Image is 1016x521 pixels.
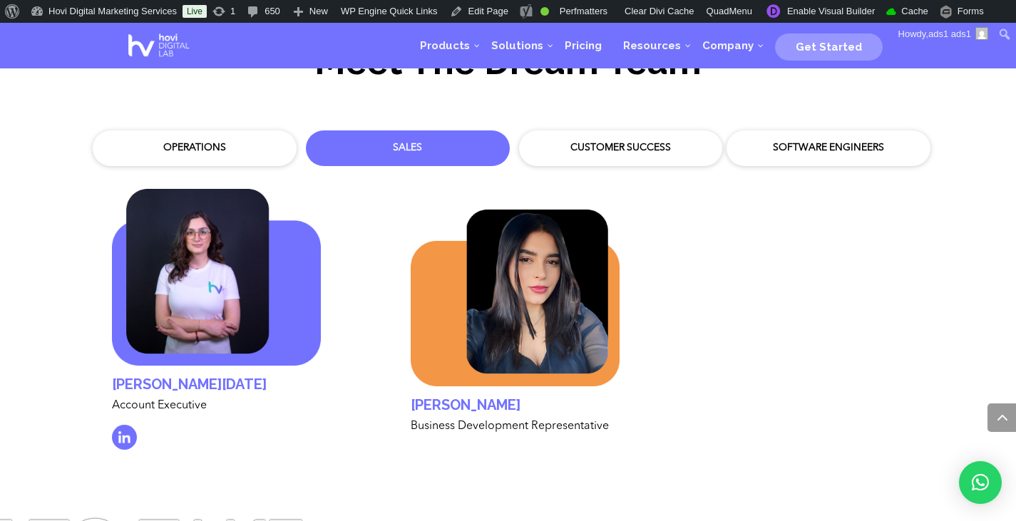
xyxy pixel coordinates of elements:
div: Operations [103,141,286,155]
span: Products [420,39,470,52]
span: Get Started [796,41,862,53]
a: Howdy, [893,23,994,46]
span: ads1 ads1 [928,29,971,39]
a: Solutions [481,24,554,67]
div: Good [540,7,549,16]
span: Pricing [565,39,602,52]
div: Sales [317,141,499,155]
a: Live [183,5,207,18]
a: Get Started [775,35,883,56]
span: Resources [623,39,681,52]
span: Company [702,39,754,52]
a: Resources [612,24,692,67]
div: Customer Success [530,141,712,155]
div: Software Engineers [737,141,920,155]
span: Solutions [491,39,543,52]
a: Company [692,24,764,67]
a: Pricing [554,24,612,67]
a: Products [409,24,481,67]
